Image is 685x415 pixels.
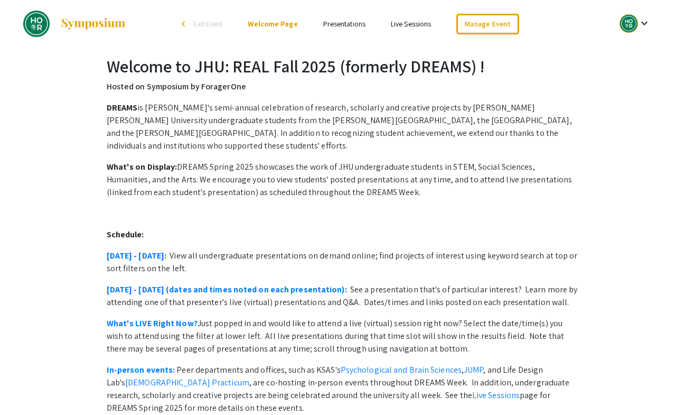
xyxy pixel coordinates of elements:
[248,19,297,29] a: Welcome Page
[107,102,579,152] p: is [PERSON_NAME]'s semi-annual celebration of research, scholarly and creative projects by [PERSO...
[456,14,519,34] a: Manage Event
[60,17,126,30] img: Symposium by ForagerOne
[182,21,188,27] div: arrow_back_ios
[107,102,138,113] strong: DREAMS
[107,229,144,240] strong: Schedule:
[125,377,249,388] a: [DEMOGRAPHIC_DATA] Practicum
[472,390,520,401] a: Live Sessions
[107,284,347,295] a: [DATE] - [DATE] (dates and times noted on each presentation):
[193,19,222,29] span: Exit Event
[341,364,462,375] a: Psychological and Brain Sciences
[107,161,579,199] p: DREAMS Spring 2025 showcases the work of JHU undergraduate students in STEM, Social Sciences, Hum...
[638,17,651,30] mat-icon: Expand account dropdown
[107,161,177,172] strong: What's on Display:
[107,317,579,355] p: Just popped in and would like to attend a live (virtual) session right now? Select the date/time(...
[107,250,579,275] p: View all undergraduate presentations on demand online; find projects of interest using keyword se...
[391,19,431,29] a: Live Sessions
[107,364,175,375] a: In-person events:
[107,364,579,414] p: Peer departments and offices, such as KSAS's , , and Life Design Lab's , are co-hosting in-person...
[323,19,365,29] a: Presentations
[107,80,579,93] p: Hosted on Symposium by ForagerOne
[107,318,198,329] a: What's LIVE Right Now?
[23,11,126,37] a: JHU: REAL Fall 2025 (formerly DREAMS)
[23,11,50,37] img: JHU: REAL Fall 2025 (formerly DREAMS)
[107,283,579,309] p: See a presentation that's of particular interest? Learn more by attending one of that presenter's...
[608,12,662,35] button: Expand account dropdown
[107,56,579,76] h2: Welcome to JHU: REAL Fall 2025 (formerly DREAMS) !
[107,250,167,261] a: [DATE] - [DATE]:
[464,364,483,375] a: JUMP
